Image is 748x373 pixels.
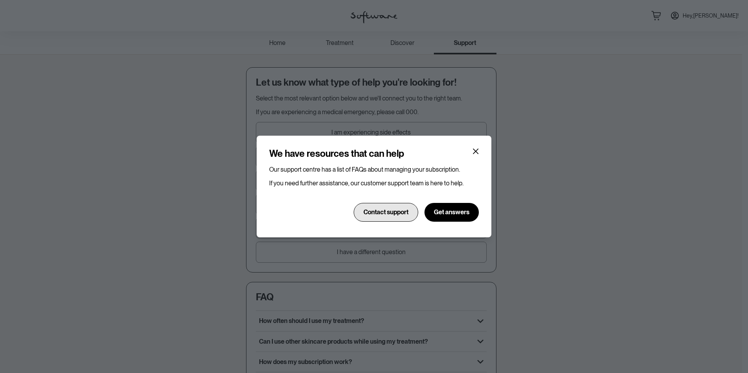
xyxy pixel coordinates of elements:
[269,148,404,160] h4: We have resources that can help
[269,166,479,173] p: Our support centre has a list of FAQs about managing your subscription.
[434,208,469,216] span: Get answers
[354,203,418,222] button: Contact support
[269,179,479,187] p: If you need further assistance, our customer support team is here to help.
[424,203,479,222] button: Get answers
[469,145,482,158] button: Close
[363,208,408,216] span: Contact support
